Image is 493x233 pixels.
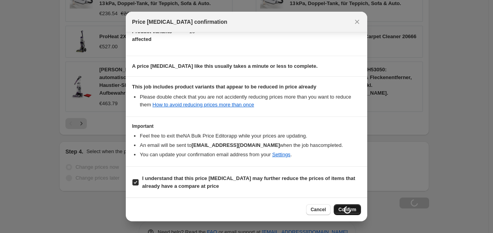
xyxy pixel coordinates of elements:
[132,123,361,129] h3: Important
[132,63,318,69] b: A price [MEDICAL_DATA] like this usually takes a minute or less to complete.
[272,152,291,157] a: Settings
[142,175,355,189] b: I understand that this price [MEDICAL_DATA] may further reduce the prices of items that already h...
[306,204,331,215] button: Cancel
[140,141,361,149] li: An email will be sent to when the job has completed .
[311,207,326,213] span: Cancel
[132,84,316,90] b: This job includes product variants that appear to be reduced in price already
[352,16,363,27] button: Close
[132,18,227,26] span: Price [MEDICAL_DATA] confirmation
[192,142,280,148] b: [EMAIL_ADDRESS][DOMAIN_NAME]
[140,151,361,159] li: You can update your confirmation email address from your .
[140,132,361,140] li: Feel free to exit the NA Bulk Price Editor app while your prices are updating.
[140,93,361,109] li: Please double check that you are not accidently reducing prices more than you want to reduce them
[153,102,254,108] a: How to avoid reducing prices more than once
